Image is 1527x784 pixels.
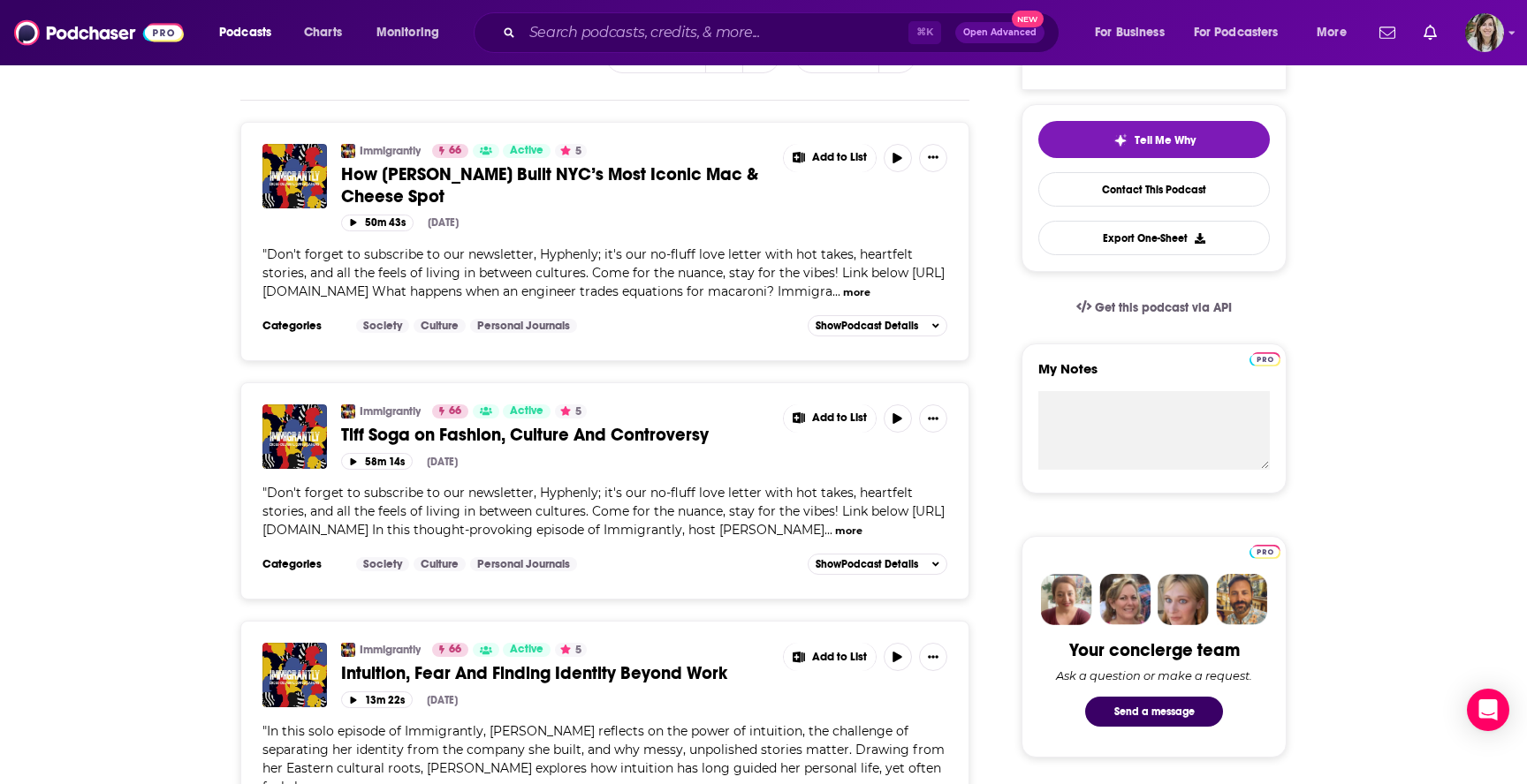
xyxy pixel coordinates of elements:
[262,246,945,299] span: "
[14,16,184,49] img: Podchaser - Follow, Share and Rate Podcasts
[832,283,840,299] span: ...
[414,319,466,333] a: Culture
[449,142,461,160] span: 66
[510,403,543,420] span: Active
[292,19,353,47] a: Charts
[360,404,421,418] a: Immigrantly
[207,19,294,47] button: open menu
[449,403,461,420] span: 66
[427,456,458,468] div: [DATE]
[341,215,414,231] button: 50m 43s
[1038,121,1270,158] button: tell me why sparkleTell Me Why
[219,20,271,45] span: Podcasts
[341,453,413,470] button: 58m 14s
[262,404,327,469] img: Tiff Soga on Fashion, Culture And Controversy
[427,694,458,706] div: [DATE]
[812,651,867,664] span: Add to List
[812,151,867,164] span: Add to List
[341,662,727,684] span: Intuition, Fear And Finding Identity Beyond Work
[341,144,355,158] img: Immigrantly
[503,404,551,418] a: Active
[1194,20,1279,45] span: For Podcasters
[794,38,916,73] h2: Choose View
[1417,18,1444,48] a: Show notifications dropdown
[824,522,832,538] span: ...
[812,411,867,425] span: Add to List
[364,19,462,47] button: open menu
[784,643,876,671] button: Show More Button
[503,144,551,158] a: Active
[510,641,543,659] span: Active
[356,557,409,571] a: Society
[808,315,947,336] button: ShowPodcast Details
[356,319,409,333] a: Society
[341,163,758,207] span: How [PERSON_NAME] Built NYC’s Most Iconic Mac & Cheese Spot
[1372,18,1402,48] a: Show notifications dropdown
[1304,19,1369,47] button: open menu
[510,142,543,160] span: Active
[341,163,771,207] a: How [PERSON_NAME] Built NYC’s Most Iconic Mac & Cheese Spot
[490,12,1076,53] div: Search podcasts, credits, & more...
[341,662,771,684] a: Intuition, Fear And Finding Identity Beyond Work
[1182,19,1304,47] button: open menu
[835,524,862,539] button: more
[1158,574,1209,625] img: Jules Profile
[262,246,945,299] span: Don't forget to subscribe to our newsletter, Hyphenly; it's our no-fluff love letter with hot tak...
[262,485,945,538] span: "
[1465,13,1504,52] button: Show profile menu
[1113,133,1128,147] img: tell me why sparkle
[919,144,947,172] button: Show More Button
[816,320,918,332] span: Show Podcast Details
[555,404,587,418] button: 5
[908,21,941,44] span: ⌘ K
[341,643,355,657] img: Immigrantly
[816,558,918,570] span: Show Podcast Details
[1095,20,1165,45] span: For Business
[1250,545,1280,559] img: Podchaser Pro
[449,641,461,659] span: 66
[432,643,468,657] a: 66
[555,144,587,158] button: 5
[1069,639,1240,661] div: Your concierge team
[341,691,413,708] button: 13m 22s
[1038,221,1270,255] button: Export One-Sheet
[1095,300,1232,315] span: Get this podcast via API
[262,643,327,707] a: Intuition, Fear And Finding Identity Beyond Work
[360,643,421,657] a: Immigrantly
[262,319,342,333] h3: Categories
[428,216,459,229] div: [DATE]
[843,285,870,300] button: more
[1465,13,1504,52] img: User Profile
[341,424,709,446] span: Tiff Soga on Fashion, Culture And Controversy
[1465,13,1504,52] span: Logged in as devinandrade
[784,404,876,433] button: Show More Button
[963,28,1037,37] span: Open Advanced
[1038,360,1270,391] label: My Notes
[262,144,327,208] img: How Sarita Ekya Built NYC’s Most Iconic Mac & Cheese Spot
[1250,352,1280,366] img: Podchaser Pro
[262,557,342,571] h3: Categories
[1083,19,1187,47] button: open menu
[1099,574,1151,625] img: Barbara Profile
[784,144,876,172] button: Show More Button
[919,643,947,671] button: Show More Button
[376,20,439,45] span: Monitoring
[470,557,577,571] a: Personal Journals
[1056,668,1252,682] div: Ask a question or make a request.
[1085,697,1223,727] button: Send a message
[555,643,587,657] button: 5
[1135,133,1196,147] span: Tell Me Why
[432,404,468,418] a: 66
[1216,574,1267,625] img: Jon Profile
[1250,350,1280,366] a: Pro website
[1467,689,1509,731] div: Open Intercom Messenger
[341,404,355,418] a: Immigrantly
[262,485,945,538] span: Don't forget to subscribe to our newsletter, Hyphenly; it's our no-fluff love letter with hot tak...
[955,22,1045,43] button: Open AdvancedNew
[432,144,468,158] a: 66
